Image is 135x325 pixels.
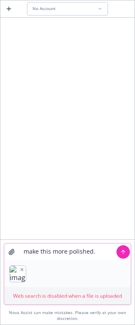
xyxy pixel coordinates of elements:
span: No Account [32,6,56,11]
button: No Account [27,2,108,16]
div: Nova Assist can make mistakes. Please verify at your own discretion. [4,310,131,321]
textarea: make this more polished. [19,244,116,260]
button: Create a new chat [2,2,16,16]
img: image.png [10,266,26,282]
p: Web search is disabled when a file is uploaded [8,292,127,299]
